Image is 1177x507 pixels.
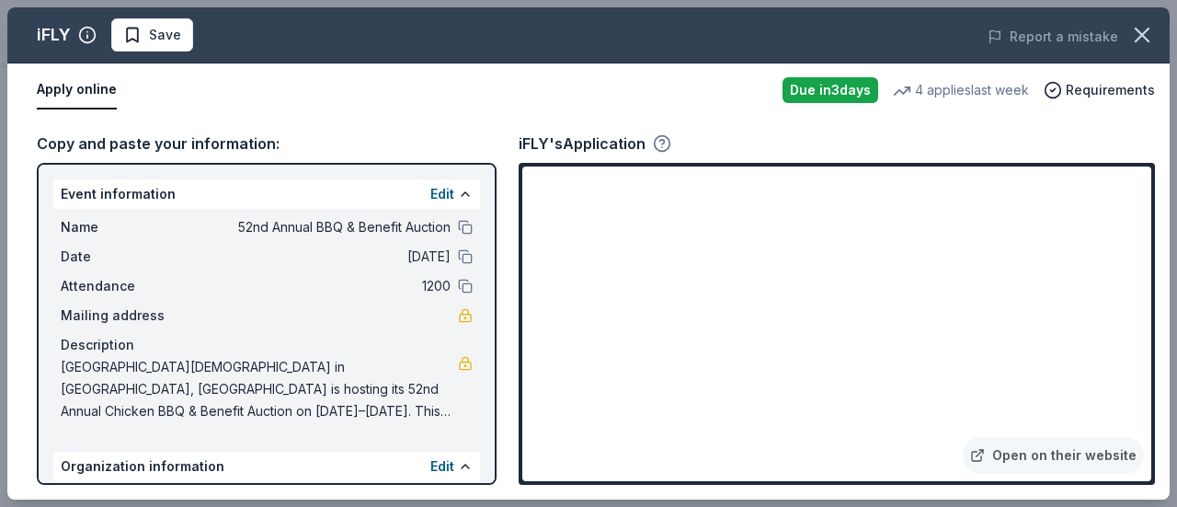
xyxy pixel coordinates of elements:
div: iFLY [37,20,71,50]
div: 4 applies last week [893,79,1029,101]
span: Requirements [1066,79,1155,101]
button: Edit [430,455,454,478]
div: Description [61,334,473,356]
span: Date [61,246,184,268]
span: [DATE] [184,246,451,268]
span: Attendance [61,275,184,297]
button: Requirements [1044,79,1155,101]
button: Report a mistake [988,26,1118,48]
span: Mailing address [61,305,184,327]
div: iFLY's Application [519,132,671,156]
button: Edit [430,183,454,205]
div: Organization information [53,452,480,481]
span: 52nd Annual BBQ & Benefit Auction [184,216,451,238]
span: Name [61,216,184,238]
button: Apply online [37,71,117,109]
div: Copy and paste your information: [37,132,497,156]
span: Save [149,24,181,46]
span: [GEOGRAPHIC_DATA][DEMOGRAPHIC_DATA] in [GEOGRAPHIC_DATA], [GEOGRAPHIC_DATA] is hosting its 52nd A... [61,356,458,422]
div: Due in 3 days [783,77,878,103]
a: Open on their website [963,437,1144,474]
button: Save [111,18,193,52]
div: Event information [53,179,480,209]
span: 1200 [184,275,451,297]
